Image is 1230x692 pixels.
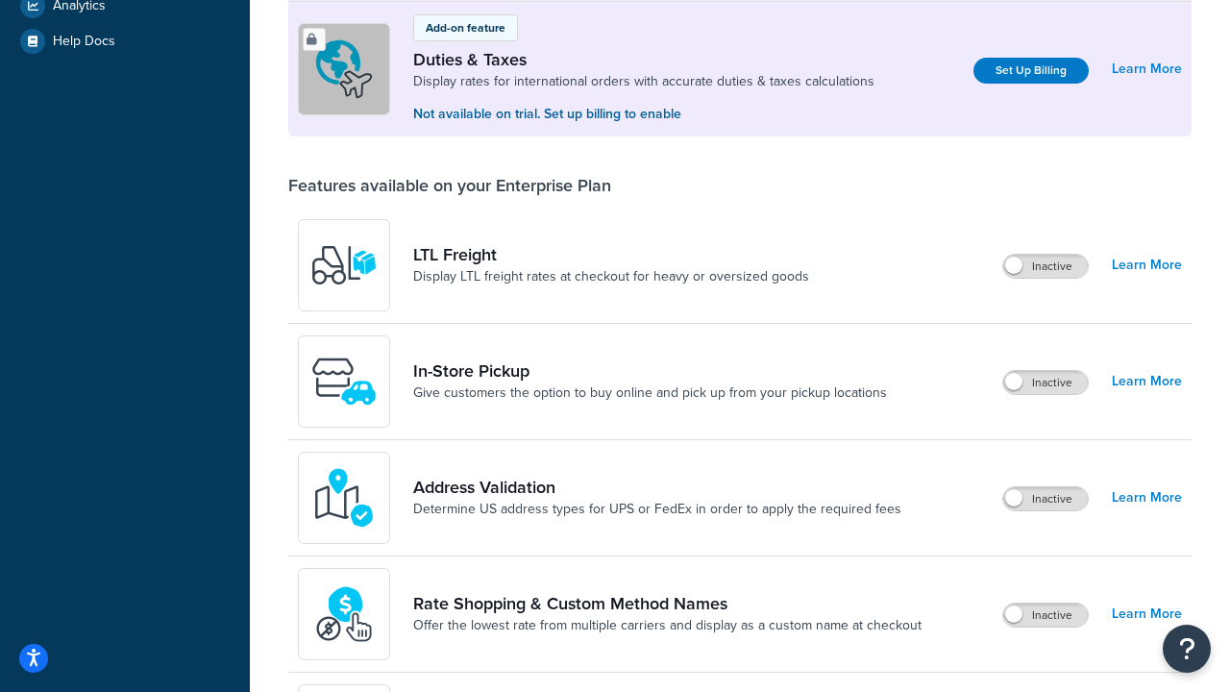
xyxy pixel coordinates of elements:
a: Offer the lowest rate from multiple carriers and display as a custom name at checkout [413,616,922,635]
p: Not available on trial. Set up billing to enable [413,104,874,125]
span: Help Docs [53,34,115,50]
a: Learn More [1112,368,1182,395]
a: Rate Shopping & Custom Method Names [413,593,922,614]
a: Learn More [1112,252,1182,279]
a: Set Up Billing [973,58,1089,84]
a: Learn More [1112,601,1182,628]
a: Learn More [1112,56,1182,83]
div: Features available on your Enterprise Plan [288,175,611,196]
a: Give customers the option to buy online and pick up from your pickup locations [413,383,887,403]
img: icon-duo-feat-rate-shopping-ecdd8bed.png [310,581,378,648]
button: Open Resource Center [1163,625,1211,673]
a: Display rates for international orders with accurate duties & taxes calculations [413,72,874,91]
img: kIG8fy0lQAAAABJRU5ErkJggg== [310,464,378,531]
a: Determine US address types for UPS or FedEx in order to apply the required fees [413,500,901,519]
a: In-Store Pickup [413,360,887,382]
label: Inactive [1003,487,1088,510]
label: Inactive [1003,255,1088,278]
a: Display LTL freight rates at checkout for heavy or oversized goods [413,267,809,286]
a: Learn More [1112,484,1182,511]
p: Add-on feature [426,19,505,37]
a: Help Docs [14,24,235,59]
img: wfgcfpwTIucLEAAAAASUVORK5CYII= [310,348,378,415]
label: Inactive [1003,604,1088,627]
a: Address Validation [413,477,901,498]
label: Inactive [1003,371,1088,394]
a: Duties & Taxes [413,49,874,70]
a: LTL Freight [413,244,809,265]
img: y79ZsPf0fXUFUhFXDzUgf+ktZg5F2+ohG75+v3d2s1D9TjoU8PiyCIluIjV41seZevKCRuEjTPPOKHJsQcmKCXGdfprl3L4q7... [310,232,378,299]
